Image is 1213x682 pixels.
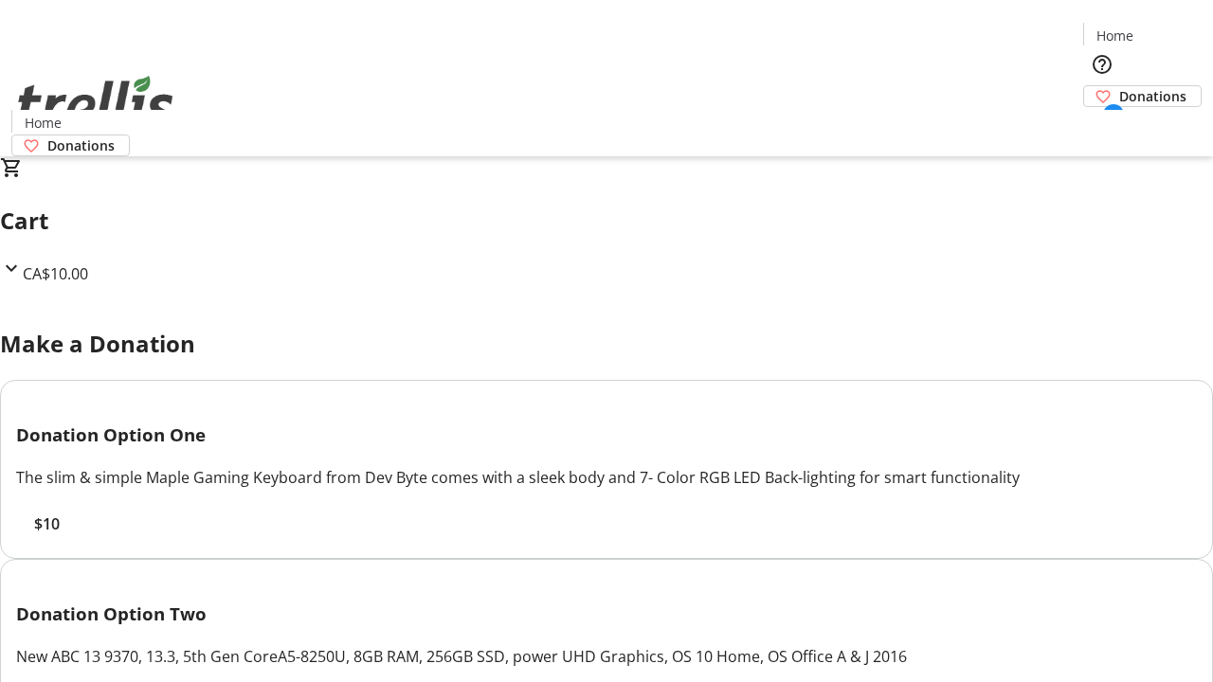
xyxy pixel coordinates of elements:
h3: Donation Option Two [16,601,1197,627]
div: The slim & simple Maple Gaming Keyboard from Dev Byte comes with a sleek body and 7- Color RGB LE... [16,466,1197,489]
a: Donations [1083,85,1202,107]
h3: Donation Option One [16,422,1197,448]
a: Donations [11,135,130,156]
a: Home [1084,26,1145,45]
span: Donations [1119,86,1186,106]
span: Donations [47,135,115,155]
button: $10 [16,512,77,535]
div: New ABC 13 9370, 13.3, 5th Gen CoreA5-8250U, 8GB RAM, 256GB SSD, power UHD Graphics, OS 10 Home, ... [16,645,1197,668]
span: Home [25,113,62,133]
button: Help [1083,45,1121,83]
span: $10 [34,512,60,535]
img: Orient E2E Organization wBa3285Z0h's Logo [11,55,180,150]
span: Home [1096,26,1133,45]
button: Cart [1083,107,1121,145]
span: CA$10.00 [23,263,88,284]
a: Home [12,113,73,133]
